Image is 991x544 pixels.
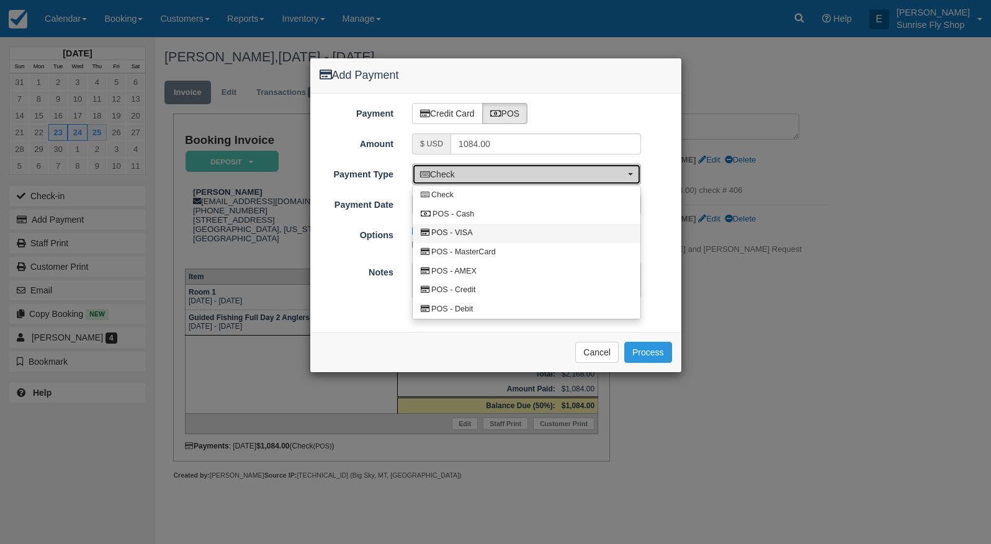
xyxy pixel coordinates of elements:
span: POS - VISA [431,228,473,239]
label: Amount [310,133,403,151]
span: Check [431,190,454,201]
button: Cancel [575,342,619,363]
span: POS - AMEX [431,266,477,277]
label: Payment Type [310,164,403,181]
label: Credit Card [412,103,483,124]
label: Payment Date [310,194,403,212]
h4: Add Payment [320,68,672,84]
span: POS - Credit [431,285,475,296]
button: Process [624,342,672,363]
button: Check [412,164,641,185]
span: Check [420,168,625,181]
span: POS - Debit [431,304,473,315]
label: POS [482,103,528,124]
label: Options [310,225,403,242]
small: $ USD [420,140,443,148]
label: Payment [310,103,403,120]
span: POS - Cash [433,209,474,220]
input: Valid amount required. [451,133,641,154]
label: Notes [310,262,403,279]
span: POS - MasterCard [431,247,496,258]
